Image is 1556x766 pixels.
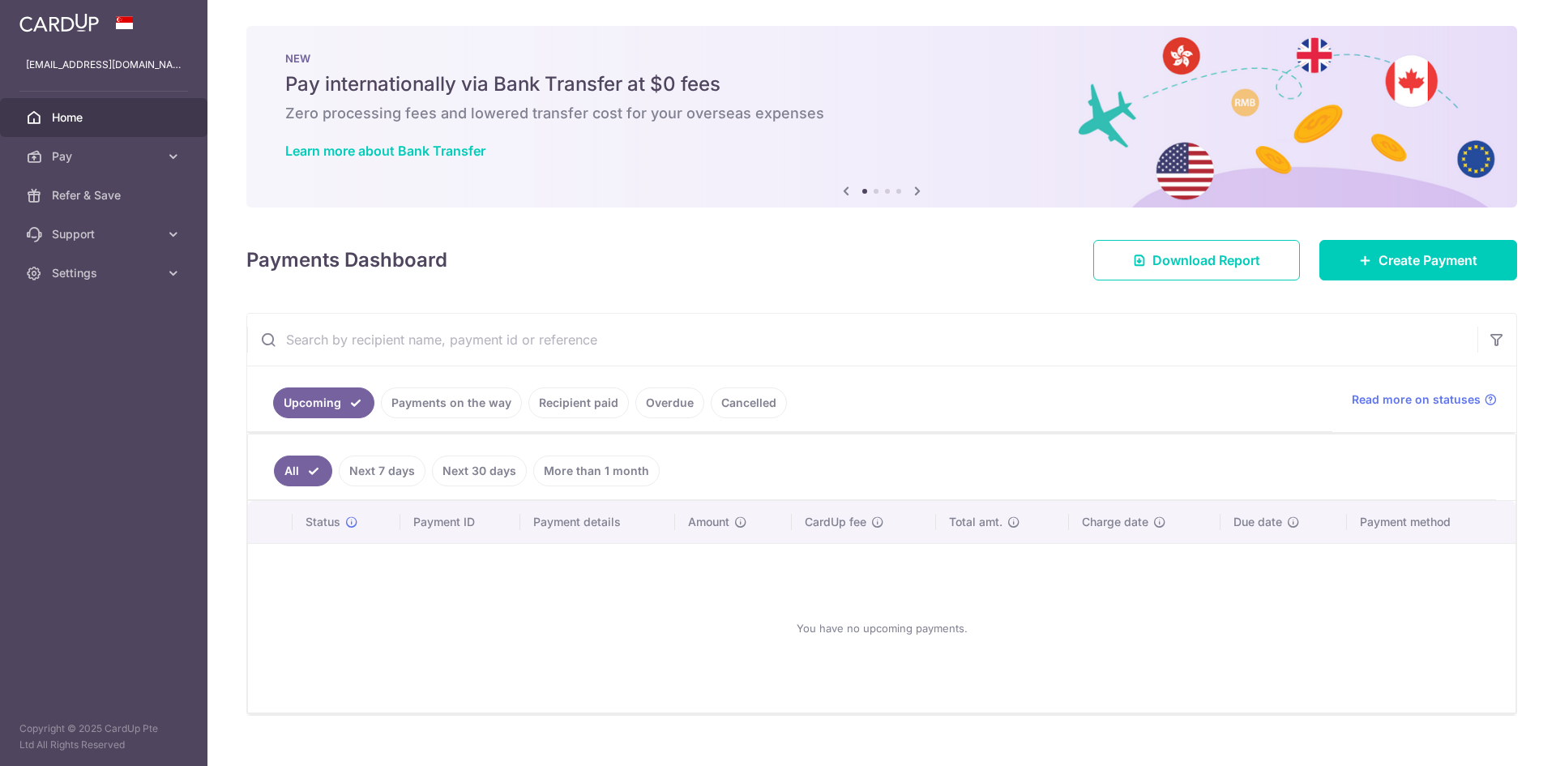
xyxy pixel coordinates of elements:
[1352,392,1481,408] span: Read more on statuses
[520,501,676,543] th: Payment details
[52,109,159,126] span: Home
[273,387,374,418] a: Upcoming
[285,52,1478,65] p: NEW
[711,387,787,418] a: Cancelled
[247,314,1477,366] input: Search by recipient name, payment id or reference
[1152,250,1260,270] span: Download Report
[1347,501,1515,543] th: Payment method
[1452,717,1540,758] iframe: Opens a widget where you can find more information
[285,71,1478,97] h5: Pay internationally via Bank Transfer at $0 fees
[949,514,1002,530] span: Total amt.
[267,557,1496,700] div: You have no upcoming payments.
[528,387,629,418] a: Recipient paid
[52,226,159,242] span: Support
[1093,240,1300,280] a: Download Report
[1319,240,1517,280] a: Create Payment
[26,57,182,73] p: [EMAIL_ADDRESS][DOMAIN_NAME]
[52,265,159,281] span: Settings
[432,456,527,486] a: Next 30 days
[635,387,704,418] a: Overdue
[246,26,1517,208] img: Bank transfer banner
[1233,514,1282,530] span: Due date
[274,456,332,486] a: All
[1082,514,1148,530] span: Charge date
[52,148,159,165] span: Pay
[688,514,729,530] span: Amount
[805,514,866,530] span: CardUp fee
[1379,250,1477,270] span: Create Payment
[285,143,485,159] a: Learn more about Bank Transfer
[52,187,159,203] span: Refer & Save
[533,456,660,486] a: More than 1 month
[1352,392,1497,408] a: Read more on statuses
[246,246,447,275] h4: Payments Dashboard
[400,501,520,543] th: Payment ID
[381,387,522,418] a: Payments on the way
[339,456,425,486] a: Next 7 days
[306,514,340,530] span: Status
[19,13,99,32] img: CardUp
[285,104,1478,123] h6: Zero processing fees and lowered transfer cost for your overseas expenses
